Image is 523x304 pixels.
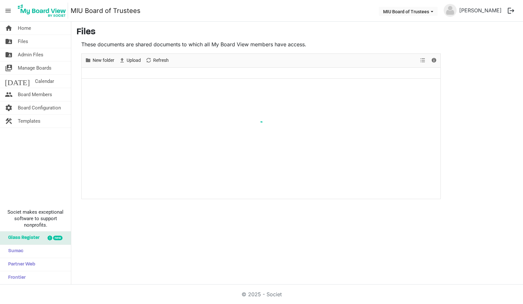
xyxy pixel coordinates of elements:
span: Frontier [5,271,26,284]
a: My Board View Logo [16,3,71,19]
span: folder_shared [5,35,13,48]
img: My Board View Logo [16,3,68,19]
span: Partner Web [5,258,35,271]
button: MIU Board of Trustees dropdownbutton [379,7,438,16]
span: home [5,22,13,35]
span: Societ makes exceptional software to support nonprofits. [3,209,68,228]
a: © 2025 - Societ [242,291,282,298]
p: These documents are shared documents to which all My Board View members have access. [81,40,441,48]
span: Templates [18,115,40,128]
span: Home [18,22,31,35]
span: [DATE] [5,75,30,88]
span: construction [5,115,13,128]
span: Files [18,35,28,48]
div: new [53,236,63,240]
span: Glass Register [5,231,40,244]
span: switch_account [5,62,13,74]
span: menu [2,5,14,17]
span: settings [5,101,13,114]
span: folder_shared [5,48,13,61]
a: MIU Board of Trustees [71,4,141,17]
span: Calendar [35,75,54,88]
span: Sumac [5,245,23,258]
span: Board Members [18,88,52,101]
span: Admin Files [18,48,43,61]
button: logout [504,4,518,17]
span: people [5,88,13,101]
h3: Files [76,27,518,38]
img: no-profile-picture.svg [444,4,457,17]
span: Board Configuration [18,101,61,114]
span: Manage Boards [18,62,51,74]
a: [PERSON_NAME] [457,4,504,17]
